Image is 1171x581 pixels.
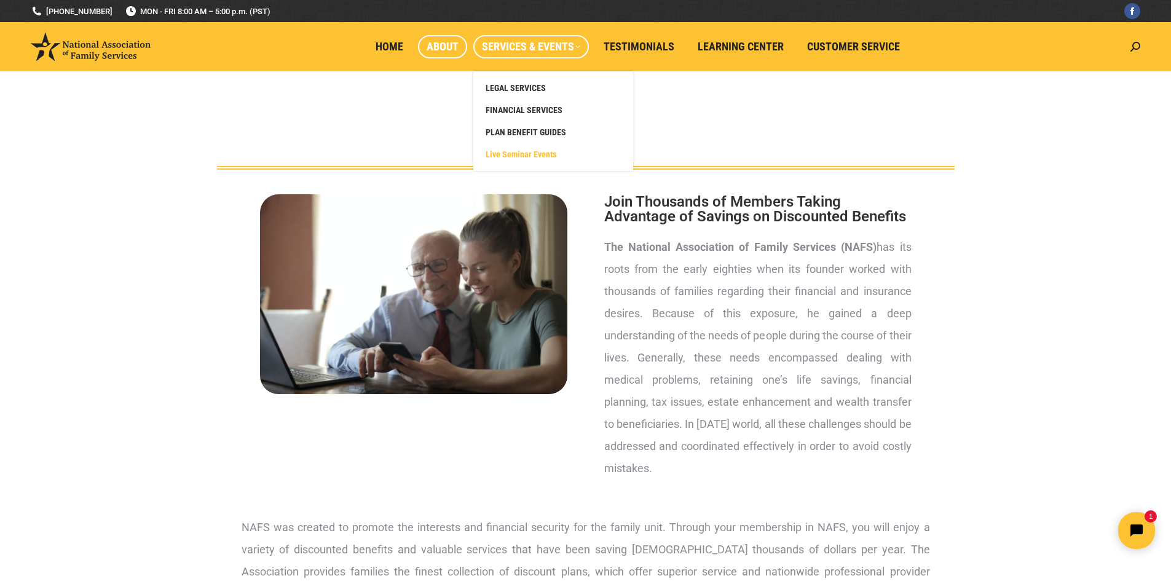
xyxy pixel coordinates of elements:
span: Live Seminar Events [486,149,556,160]
a: Testimonials [595,35,683,58]
span: LEGAL SERVICES [486,82,546,93]
span: About [427,40,459,53]
span: PLAN BENEFIT GUIDES [486,127,566,138]
img: National Association of Family Services [31,33,151,61]
span: Home [376,40,403,53]
strong: The National Association of Family Services (NAFS) [604,240,877,253]
span: Services & Events [482,40,580,53]
span: Learning Center [698,40,784,53]
a: Customer Service [798,35,909,58]
a: [PHONE_NUMBER] [31,6,112,17]
img: About National Association of Family Services [260,194,567,394]
span: Customer Service [807,40,900,53]
a: LEGAL SERVICES [479,77,627,99]
a: Learning Center [689,35,792,58]
a: FINANCIAL SERVICES [479,99,627,121]
h2: Join Thousands of Members Taking Advantage of Savings on Discounted Benefits [604,194,912,224]
p: has its roots from the early eighties when its founder worked with thousands of families regardin... [604,236,912,480]
span: FINANCIAL SERVICES [486,105,562,116]
a: About [418,35,467,58]
a: Live Seminar Events [479,143,627,165]
span: MON - FRI 8:00 AM – 5:00 p.m. (PST) [125,6,270,17]
a: Home [367,35,412,58]
span: Testimonials [604,40,674,53]
a: Facebook page opens in new window [1124,3,1140,19]
a: PLAN BENEFIT GUIDES [479,121,627,143]
iframe: Tidio Chat [954,502,1165,559]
